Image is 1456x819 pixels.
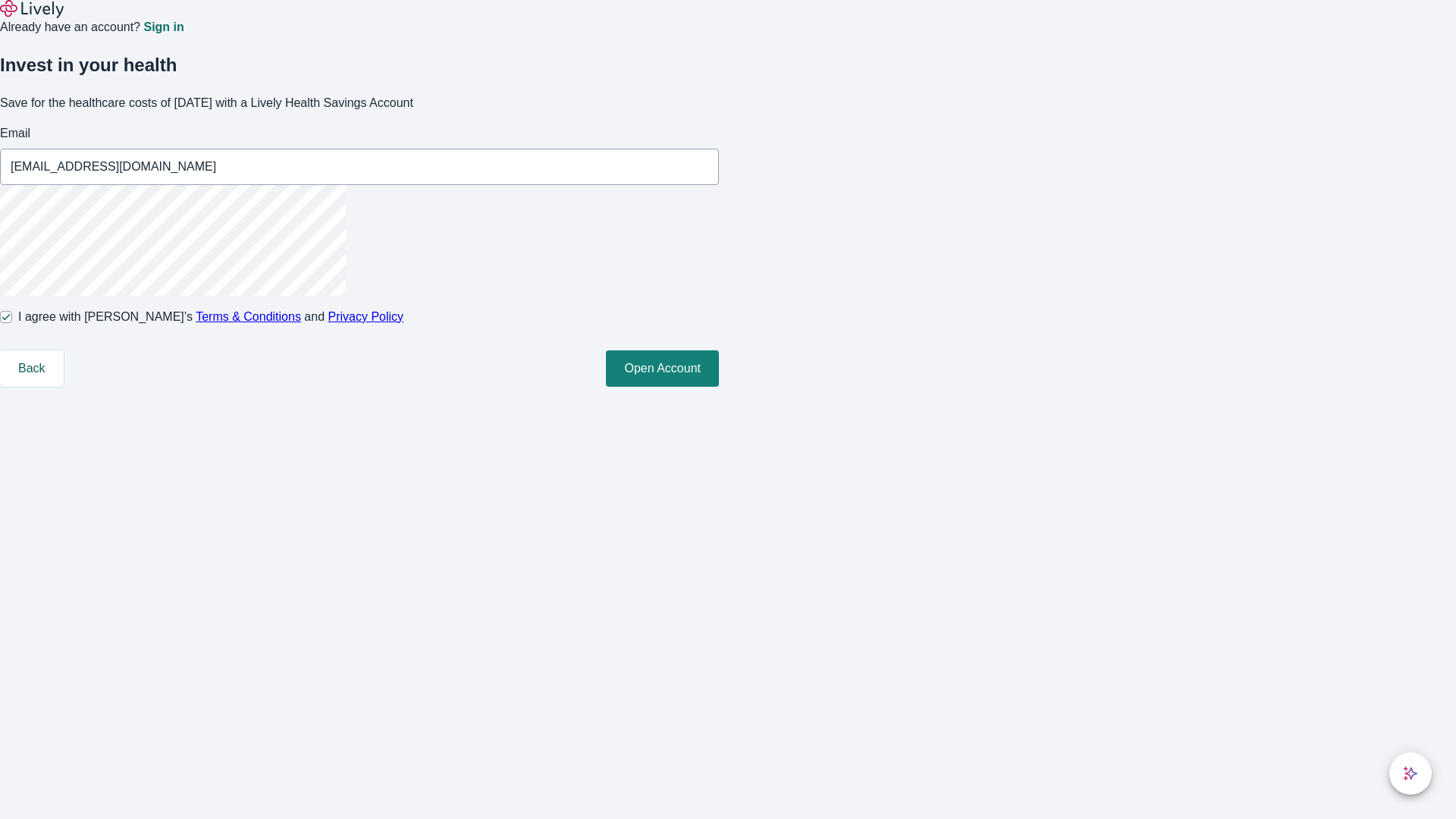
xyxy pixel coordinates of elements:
[606,350,719,387] button: Open Account
[1403,766,1418,781] svg: Lively AI Assistant
[18,308,403,326] span: I agree with [PERSON_NAME]’s and
[196,310,301,323] a: Terms & Conditions
[1389,752,1432,795] button: chat
[328,310,404,323] a: Privacy Policy
[143,21,184,33] a: Sign in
